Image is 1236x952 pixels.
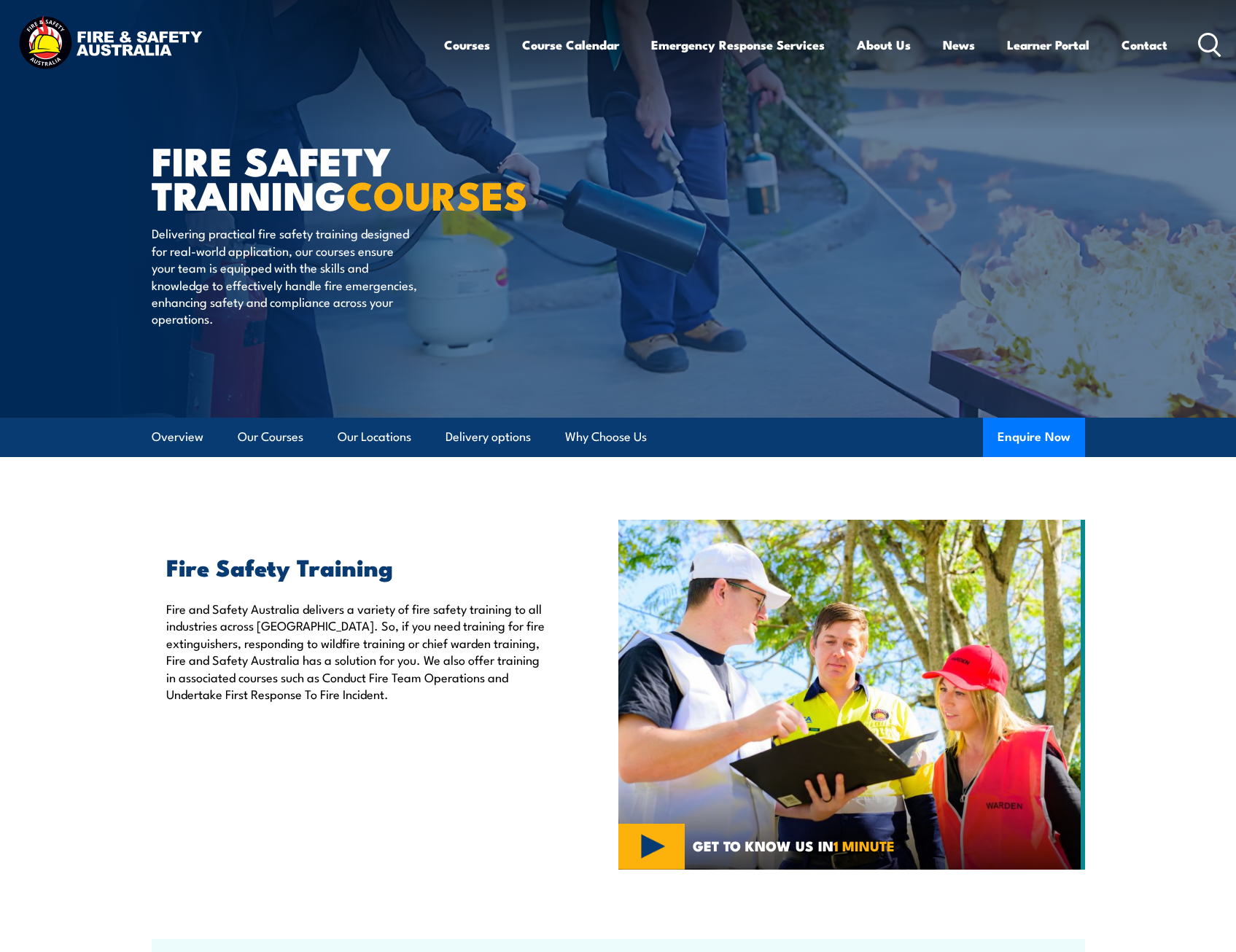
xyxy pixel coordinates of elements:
a: Emergency Response Services [651,26,825,64]
a: Why Choose Us [565,418,647,456]
button: Enquire Now [983,418,1085,457]
span: GET TO KNOW US IN [693,839,895,852]
img: Fire Safety Training Courses [618,520,1085,870]
a: Courses [444,26,490,64]
h2: Fire Safety Training [166,556,551,577]
p: Fire and Safety Australia delivers a variety of fire safety training to all industries across [GE... [166,600,551,702]
a: Contact [1122,26,1167,64]
a: Our Courses [238,418,303,456]
a: Learner Portal [1007,26,1089,64]
strong: 1 MINUTE [833,835,895,856]
a: Course Calendar [522,26,619,64]
a: Our Locations [338,418,411,456]
a: News [943,26,975,64]
a: Overview [152,418,203,456]
a: Delivery options [446,418,531,456]
h1: FIRE SAFETY TRAINING [152,143,512,211]
strong: COURSES [346,163,528,224]
p: Delivering practical fire safety training designed for real-world application, our courses ensure... [152,225,418,327]
a: About Us [857,26,911,64]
